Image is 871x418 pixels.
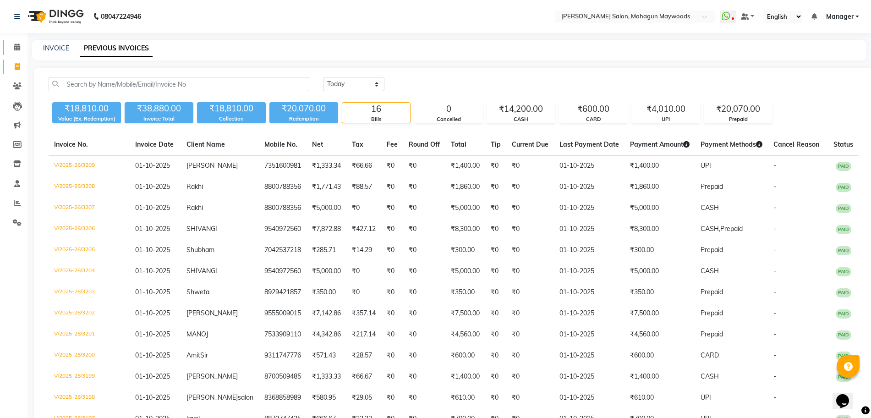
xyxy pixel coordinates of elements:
[125,115,193,123] div: Invoice Total
[49,282,130,303] td: V/2025-26/3203
[135,140,174,148] span: Invoice Date
[352,140,363,148] span: Tax
[238,393,253,401] span: salon
[346,366,381,387] td: ₹66.67
[836,225,851,234] span: PAID
[554,198,624,219] td: 01-10-2025
[701,288,723,296] span: Prepaid
[197,115,266,123] div: Collection
[259,345,307,366] td: 9311747776
[773,140,819,148] span: Cancel Reason
[49,345,130,366] td: V/2025-26/3200
[307,240,346,261] td: ₹285.71
[485,282,506,303] td: ₹0
[49,77,309,91] input: Search by Name/Mobile/Email/Invoice No
[554,387,624,408] td: 01-10-2025
[259,261,307,282] td: 9540972560
[125,102,193,115] div: ₹38,880.00
[485,324,506,345] td: ₹0
[624,198,695,219] td: ₹5,000.00
[773,351,776,359] span: -
[506,261,554,282] td: ₹0
[186,140,225,148] span: Client Name
[403,345,445,366] td: ₹0
[259,155,307,177] td: 7351600981
[346,345,381,366] td: ₹28.57
[186,351,200,359] span: Amit
[554,303,624,324] td: 01-10-2025
[381,155,403,177] td: ₹0
[346,219,381,240] td: ₹427.12
[624,282,695,303] td: ₹350.00
[826,12,854,22] span: Manager
[403,324,445,345] td: ₹0
[307,219,346,240] td: ₹7,872.88
[135,309,170,317] span: 01-10-2025
[773,182,776,191] span: -
[554,155,624,177] td: 01-10-2025
[101,4,141,29] b: 08047224946
[403,282,445,303] td: ₹0
[491,140,501,148] span: Tip
[307,303,346,324] td: ₹7,142.86
[403,303,445,324] td: ₹0
[632,115,700,123] div: UPI
[307,198,346,219] td: ₹5,000.00
[485,261,506,282] td: ₹0
[701,393,711,401] span: UPI
[445,282,485,303] td: ₹350.00
[200,351,208,359] span: Sir
[135,203,170,212] span: 01-10-2025
[506,387,554,408] td: ₹0
[506,240,554,261] td: ₹0
[701,225,720,233] span: CASH,
[773,372,776,380] span: -
[701,140,762,148] span: Payment Methods
[403,198,445,219] td: ₹0
[554,240,624,261] td: 01-10-2025
[485,176,506,198] td: ₹0
[704,115,772,123] div: Prepaid
[381,282,403,303] td: ₹0
[554,324,624,345] td: 01-10-2025
[485,219,506,240] td: ₹0
[624,219,695,240] td: ₹8,300.00
[135,393,170,401] span: 01-10-2025
[346,324,381,345] td: ₹217.14
[346,303,381,324] td: ₹357.14
[485,345,506,366] td: ₹0
[630,140,690,148] span: Payment Amount
[701,330,723,338] span: Prepaid
[836,352,851,361] span: PAID
[506,366,554,387] td: ₹0
[773,267,776,275] span: -
[135,246,170,254] span: 01-10-2025
[49,240,130,261] td: V/2025-26/3205
[403,240,445,261] td: ₹0
[381,198,403,219] td: ₹0
[704,103,772,115] div: ₹20,070.00
[445,261,485,282] td: ₹5,000.00
[403,176,445,198] td: ₹0
[506,219,554,240] td: ₹0
[836,330,851,340] span: PAID
[773,393,776,401] span: -
[624,345,695,366] td: ₹600.00
[403,387,445,408] td: ₹0
[381,366,403,387] td: ₹0
[506,176,554,198] td: ₹0
[624,387,695,408] td: ₹610.00
[52,115,121,123] div: Value (Ex. Redemption)
[773,246,776,254] span: -
[445,324,485,345] td: ₹4,560.00
[701,203,719,212] span: CASH
[506,345,554,366] td: ₹0
[307,176,346,198] td: ₹1,771.43
[720,225,743,233] span: Prepaid
[485,303,506,324] td: ₹0
[445,198,485,219] td: ₹5,000.00
[186,288,209,296] span: Shweta
[307,387,346,408] td: ₹580.95
[186,182,203,191] span: Rakhi
[445,345,485,366] td: ₹600.00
